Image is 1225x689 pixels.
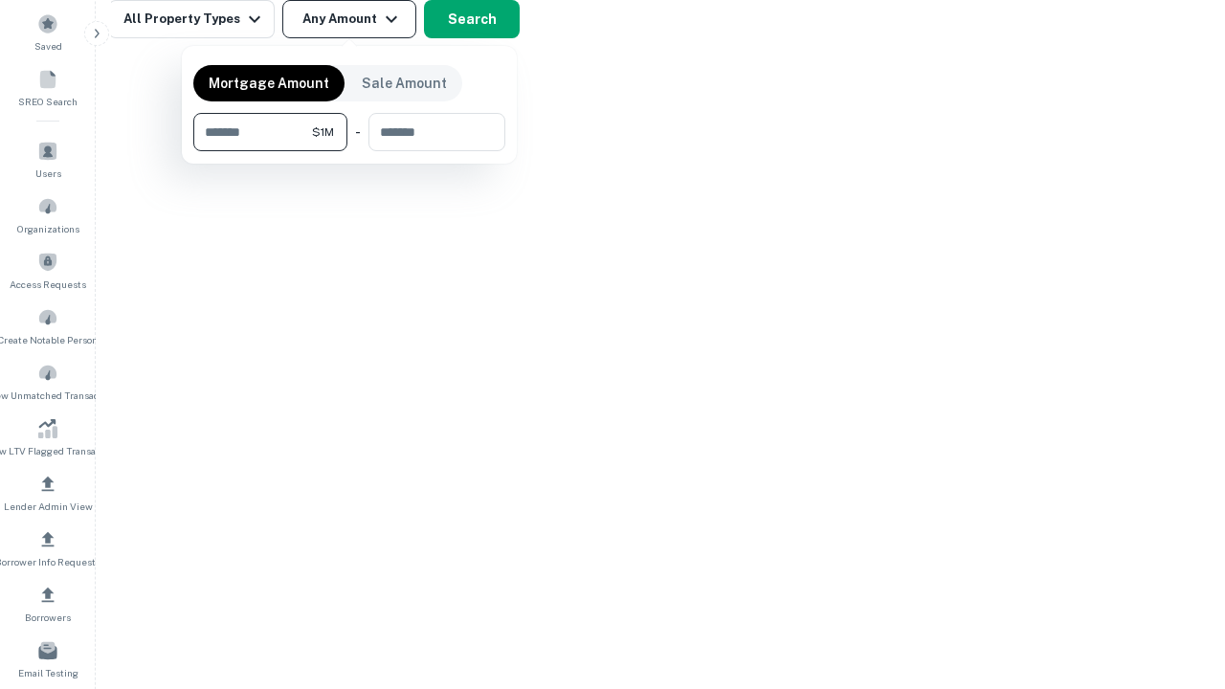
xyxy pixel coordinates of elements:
[362,73,447,94] p: Sale Amount
[312,123,334,141] span: $1M
[1129,536,1225,628] iframe: Chat Widget
[209,73,329,94] p: Mortgage Amount
[355,113,361,151] div: -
